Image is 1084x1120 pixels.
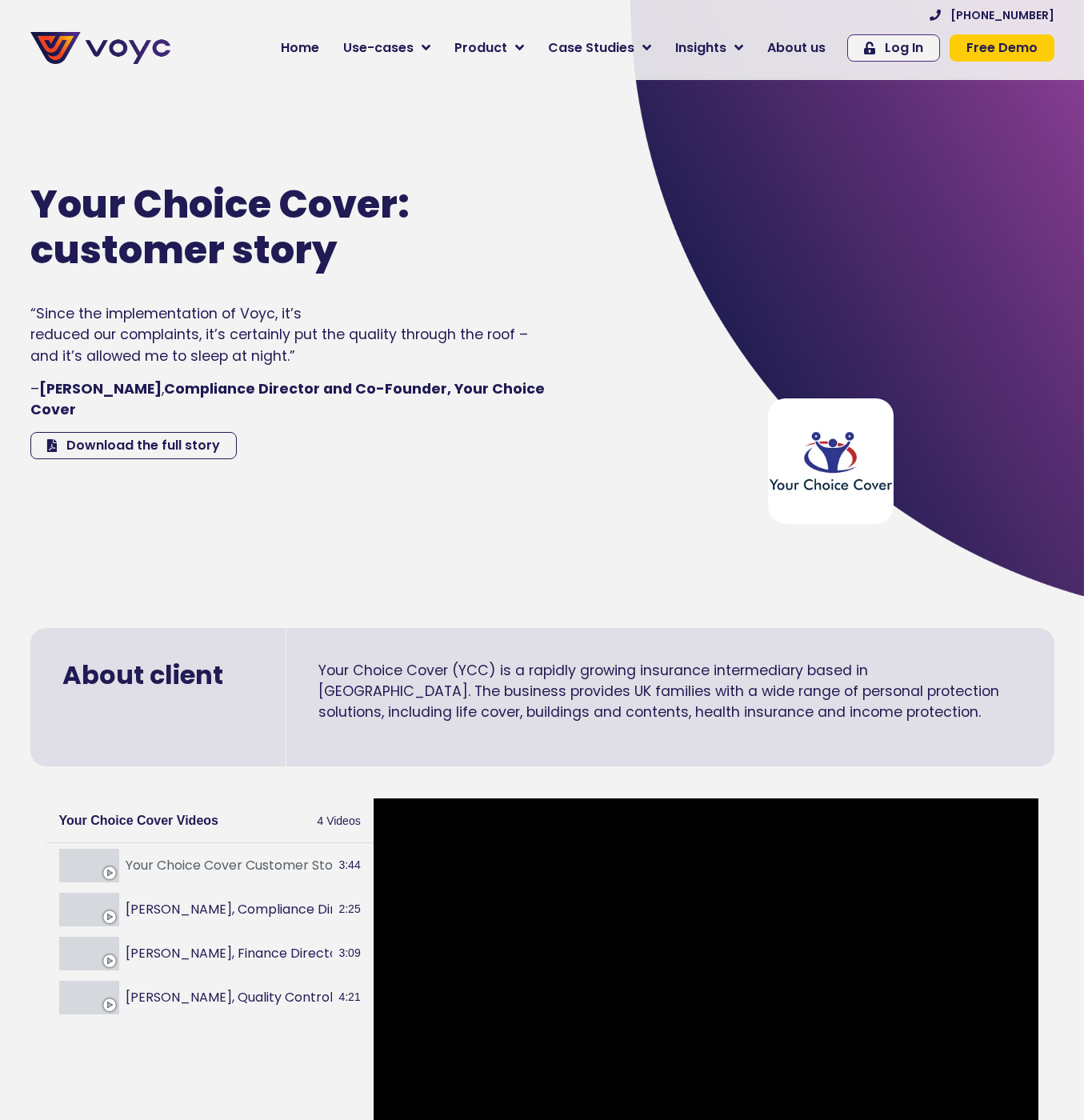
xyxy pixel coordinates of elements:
span: 3:44 [338,843,360,887]
span: [PHONE_NUMBER] [950,10,1054,21]
span: About us [767,38,826,58]
a: Use-cases [331,32,442,64]
a: Case Studies [536,32,663,64]
a: Free Demo [950,34,1054,62]
img: voyc-full-logo [30,32,170,64]
button: Your Choice Cover Customer Story - Voyc [126,856,333,875]
img: Catrina Nash, Quality Control Manager, Your Choice Cover interview with Voyc [59,981,119,1014]
button: [PERSON_NAME], Finance Director and Co-Founder, Your Choice Cover interview with Voyc [126,944,333,963]
h1: Your Choice Cover: customer story [30,182,461,274]
span: Free Demo [966,42,1038,54]
img: Keith Jones, Compliance Director and Co-Founder, Your Choice Cover interview with Voyc [59,893,119,926]
strong: Compliance Director and Co-Founder, Your Choice Cover [30,379,545,419]
button: [PERSON_NAME], Quality Control Manager, Your Choice Cover interview with Voyc [126,988,333,1007]
span: 3:09 [338,931,360,975]
span: 4:21 [338,975,360,1019]
h2: Your Choice Cover Videos [59,805,218,836]
img: Your Choice Cover Customer Story - Voyc [59,849,119,882]
strong: [PERSON_NAME] [39,379,162,398]
p: Your Choice Cover (YCC) is a rapidly growing insurance intermediary based in [GEOGRAPHIC_DATA]. T... [318,660,1022,723]
a: Home [269,32,331,64]
span: 2:25 [338,887,360,931]
span: Download the full story [66,439,220,452]
p: “Since the implementation of Voyc, it’s reduced our complaints, it’s certainly put the quality th... [30,303,550,366]
img: Khan Rahman, Finance Director and Co-Founder, Your Choice Cover interview with Voyc [59,937,119,970]
button: [PERSON_NAME], Compliance Director and Co-Founder, Your Choice Cover interview with Voyc [126,900,333,919]
span: Product [454,38,507,58]
span: 4 Videos [317,798,360,829]
span: Log In [885,42,923,54]
span: Insights [675,38,726,58]
a: Log In [847,34,940,62]
span: Home [281,38,319,58]
a: [PHONE_NUMBER] [930,10,1054,21]
span: – , [30,379,545,419]
a: About us [755,32,838,64]
a: Product [442,32,536,64]
span: Use-cases [343,38,414,58]
a: Download the full story [30,432,237,459]
span: Case Studies [548,38,634,58]
h2: About client [62,660,254,690]
a: Insights [663,32,755,64]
